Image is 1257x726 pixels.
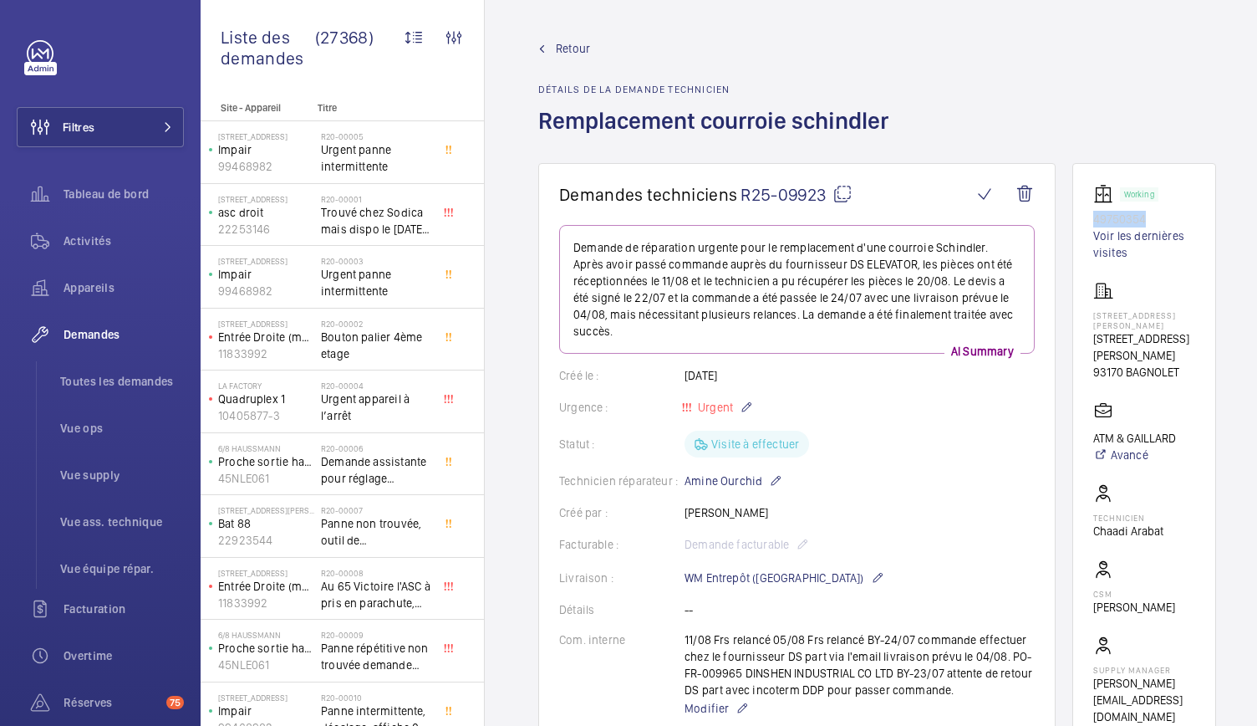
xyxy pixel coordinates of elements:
[64,647,184,664] span: Overtime
[684,568,884,588] p: WM Entrepôt ([GEOGRAPHIC_DATA])
[321,391,431,424] span: Urgent appareil à l’arrêt
[60,420,184,437] span: Vue ops
[1093,430,1176,447] p: ATM & GAILLARD
[1093,211,1195,228] p: 49750354
[218,595,314,611] p: 11833992
[1093,184,1120,204] img: elevator.svg
[64,186,184,202] span: Tableau de bord
[321,266,431,299] span: Urgent panne intermittente
[218,381,314,391] p: La Factory
[1124,192,1154,197] p: Working
[218,640,314,657] p: Proche sortie hall Pelletier
[740,184,852,205] span: R25-09923
[559,184,737,205] span: Demandes techniciens
[218,703,314,719] p: Impair
[60,373,184,390] span: Toutes les demandes
[218,319,314,329] p: [STREET_ADDRESS]
[1093,513,1163,523] p: Technicien
[60,560,184,577] span: Vue équipe répar.
[321,256,431,266] h2: R20-00003
[556,40,590,57] span: Retour
[63,119,94,135] span: Filtres
[64,601,184,617] span: Facturation
[221,27,315,69] span: Liste des demandes
[321,693,431,703] h2: R20-00010
[684,471,782,491] p: Amine Ourchid
[218,266,314,283] p: Impair
[1093,599,1175,616] p: [PERSON_NAME]
[1093,228,1195,261] a: Voir les dernières visites
[64,694,160,711] span: Réserves
[218,194,314,204] p: [STREET_ADDRESS]
[321,329,431,362] span: Bouton palier 4ème etage
[218,693,314,703] p: [STREET_ADDRESS]
[1093,523,1163,539] p: Chaadi Arabat
[321,453,431,487] span: Demande assistante pour réglage d'opérateurs porte cabine double accès
[218,221,314,238] p: 22253146
[64,279,184,296] span: Appareils
[64,326,184,343] span: Demandes
[218,532,314,549] p: 22923544
[218,578,314,595] p: Entrée Droite (monte-charge)
[321,131,431,141] h2: R20-00005
[218,453,314,470] p: Proche sortie hall Pelletier
[573,239,1020,340] p: Demande de réparation urgente pour le remplacement d'une courroie Schindler. Après avoir passé co...
[218,568,314,578] p: [STREET_ADDRESS]
[218,443,314,453] p: 6/8 Haussmann
[684,700,729,717] span: Modifier
[166,696,184,709] span: 75
[1093,364,1195,381] p: 93170 BAGNOLET
[218,204,314,221] p: asc droit
[218,158,314,175] p: 99468982
[321,505,431,515] h2: R20-00007
[321,204,431,238] span: Trouvé chez Sodica mais dispo le [DATE] [URL][DOMAIN_NAME]
[218,131,314,141] p: [STREET_ADDRESS]
[321,381,431,391] h2: R20-00004
[1093,310,1195,330] p: [STREET_ADDRESS][PERSON_NAME]
[60,467,184,483] span: Vue supply
[321,141,431,175] span: Urgent panne intermittente
[201,102,311,114] p: Site - Appareil
[218,329,314,345] p: Entrée Droite (monte-charge)
[218,391,314,407] p: Quadruplex 1
[218,345,314,362] p: 11833992
[1093,589,1175,599] p: CSM
[1093,447,1176,463] a: Avancé
[321,194,431,204] h2: R20-00001
[1093,330,1195,364] p: [STREET_ADDRESS][PERSON_NAME]
[321,319,431,329] h2: R20-00002
[218,630,314,640] p: 6/8 Haussmann
[218,505,314,515] p: [STREET_ADDRESS][PERSON_NAME]
[218,515,314,532] p: Bat 88
[538,105,898,163] h1: Remplacement courroie schindler
[218,256,314,266] p: [STREET_ADDRESS]
[1093,675,1195,725] p: [PERSON_NAME][EMAIL_ADDRESS][DOMAIN_NAME]
[695,401,733,414] span: Urgent
[218,407,314,424] p: 10405877-3
[944,343,1020,360] p: AI Summary
[218,141,314,158] p: Impair
[321,578,431,611] span: Au 65 Victoire l'ASC à pris en parachute, toutes les sécu coupé, il est au 3 ème, asc sans machin...
[321,640,431,673] span: Panne répétitive non trouvée demande assistance expert technique
[538,84,898,95] h2: Détails de la demande technicien
[321,630,431,640] h2: R20-00009
[218,657,314,673] p: 45NLE061
[321,443,431,453] h2: R20-00006
[218,470,314,487] p: 45NLE061
[321,515,431,549] span: Panne non trouvée, outil de déverouillouge impératif pour le diagnostic
[64,233,184,249] span: Activités
[218,283,314,299] p: 99468982
[318,102,428,114] p: Titre
[1093,665,1195,675] p: Supply manager
[60,514,184,530] span: Vue ass. technique
[17,107,184,147] button: Filtres
[321,568,431,578] h2: R20-00008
